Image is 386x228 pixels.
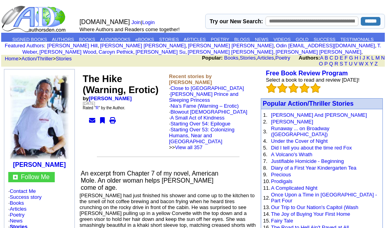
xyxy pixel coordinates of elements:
[10,75,69,159] img: 3918.JPG
[159,37,179,42] a: STORIES
[360,55,361,61] a: I
[334,61,338,67] a: R
[188,43,273,49] a: [PERSON_NAME] [PERSON_NAME]
[365,61,369,67] a: X
[324,61,327,67] a: P
[263,138,267,144] font: 4.
[276,43,375,49] a: Odin [EMAIL_ADDRESS][DOMAIN_NAME]
[83,106,125,110] font: Rated " " by the Author.
[263,172,267,178] font: 9.
[89,95,132,101] a: [PERSON_NAME]
[296,37,309,42] a: GOLD
[362,55,365,61] a: J
[257,55,274,61] a: Articles
[210,18,263,24] label: Try our New Search:
[271,165,356,171] a: Diary of a First Year Kindergarten Tea
[39,49,96,55] a: [PERSON_NAME] Wood
[263,112,267,118] font: 1.
[271,192,377,204] a: Once Upon a Time in [GEOGRAPHIC_DATA] - Part Four
[354,55,358,61] a: H
[234,37,250,42] a: BLOGS
[255,37,269,42] a: NEWS
[288,83,299,93] img: bigemptystars.png
[314,37,336,42] a: SUCCESS
[266,70,348,77] a: Free Book Review Program
[340,55,343,61] a: E
[169,121,234,150] font: ·
[329,55,333,61] a: C
[10,188,36,194] a: Contact Me
[310,83,321,93] img: bigemptystars.png
[10,206,27,212] a: Articles
[266,77,360,83] font: Select a book to read and review [DATE]!
[275,50,276,54] font: i
[98,49,133,55] a: Caroyn Pethick
[334,55,338,61] a: D
[344,61,347,67] a: T
[263,129,267,135] font: 3.
[263,145,267,151] font: 5.
[271,125,329,137] a: Runaway ... on Broadway ([GEOGRAPHIC_DATA])
[271,204,358,210] a: Our Trip to Our Nation's Capitol (Wash
[263,204,270,210] font: 13.
[271,218,293,224] a: Fairy Tale
[5,43,45,49] font: :
[1,5,67,33] img: logo_ad.gif
[271,112,367,118] a: [PERSON_NAME] And [PERSON_NAME]
[377,44,377,48] font: i
[21,174,50,180] a: Follow Me
[274,37,291,42] a: VIDEOS
[263,119,267,125] font: 2.
[83,73,158,95] font: The Hike (Warning, Erotic)
[52,37,74,42] a: AUTHORS
[22,43,381,55] a: T. Weber
[271,151,312,157] a: A Volcano's Wrath
[340,61,343,67] a: S
[10,200,24,206] a: Books
[10,194,42,200] a: Success story
[375,61,378,67] a: Z
[349,61,353,67] a: U
[275,44,276,48] font: i
[263,100,354,107] a: Popular Action/Thriller Stories
[188,49,273,55] a: [PERSON_NAME] [PERSON_NAME]
[299,55,320,61] b: Authors:
[271,119,313,125] a: [PERSON_NAME]
[171,121,230,127] a: Starting Over 54: Epilogue
[79,37,95,42] a: BOOKS
[10,218,23,224] a: News
[271,138,328,144] a: Under the Cover of Night
[135,37,154,42] a: eBOOKS
[202,55,223,61] b: Popular:
[169,109,247,150] font: ·
[5,56,19,62] a: Home
[169,103,247,150] font: ·
[271,185,317,191] a: A Complicated Night
[10,212,25,218] a: Poetry
[171,115,225,121] a: A Small Act of Kindness
[263,211,270,217] font: 14.
[169,73,212,85] b: Recent stories by [PERSON_NAME]
[329,61,333,67] a: Q
[22,56,53,62] a: Action/Thriller
[277,83,288,93] img: bigemptystars.png
[83,101,95,106] font: [DATE]
[22,43,381,55] font: , , , , , , , , , ,
[171,109,247,115] a: Blowout [DEMOGRAPHIC_DATA]
[271,211,350,217] a: The Joy of Buying Your First Home
[175,144,202,150] a: View all 357
[240,55,256,61] a: Stories
[83,95,132,101] b: by
[211,37,229,42] a: POETRY
[100,37,130,42] a: AUDIOBOOKS
[184,37,206,42] a: ARTICLES
[370,61,373,67] a: Y
[187,44,188,48] font: i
